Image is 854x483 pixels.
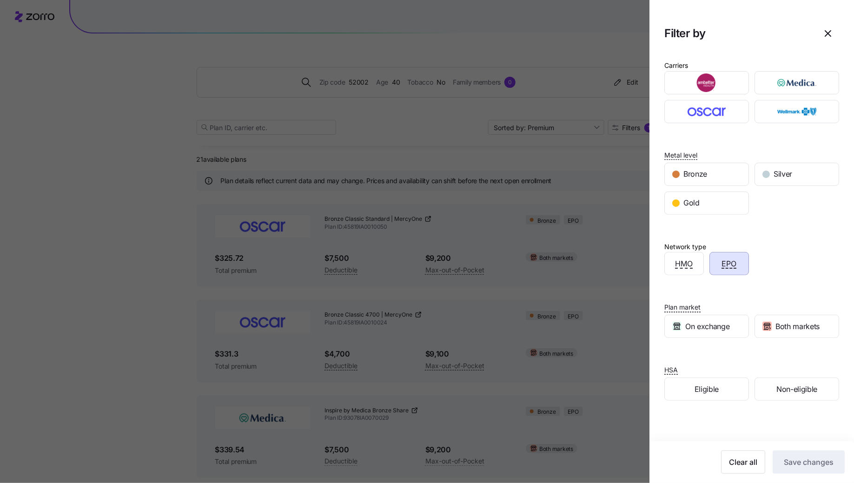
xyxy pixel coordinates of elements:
span: Bronze [683,168,707,180]
span: Silver [774,168,792,180]
span: Clear all [729,457,757,468]
span: Gold [683,197,700,209]
span: Plan market [664,303,701,312]
button: Clear all [721,450,765,474]
span: Non-eligible [776,384,817,395]
span: HSA [664,365,678,375]
span: Both markets [775,321,820,332]
div: Network type [664,242,706,252]
span: EPO [722,258,737,270]
img: Wellmark BlueCross BlueShield of Iowa [763,102,831,121]
span: Eligible [695,384,719,395]
span: Save changes [784,457,834,468]
img: Medica [763,73,831,92]
span: On exchange [685,321,729,332]
img: Oscar [673,102,741,121]
h1: Filter by [664,26,809,40]
span: Metal level [664,151,697,160]
img: Ambetter [673,73,741,92]
span: HMO [675,258,693,270]
button: Save changes [773,450,845,474]
div: Carriers [664,60,688,71]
